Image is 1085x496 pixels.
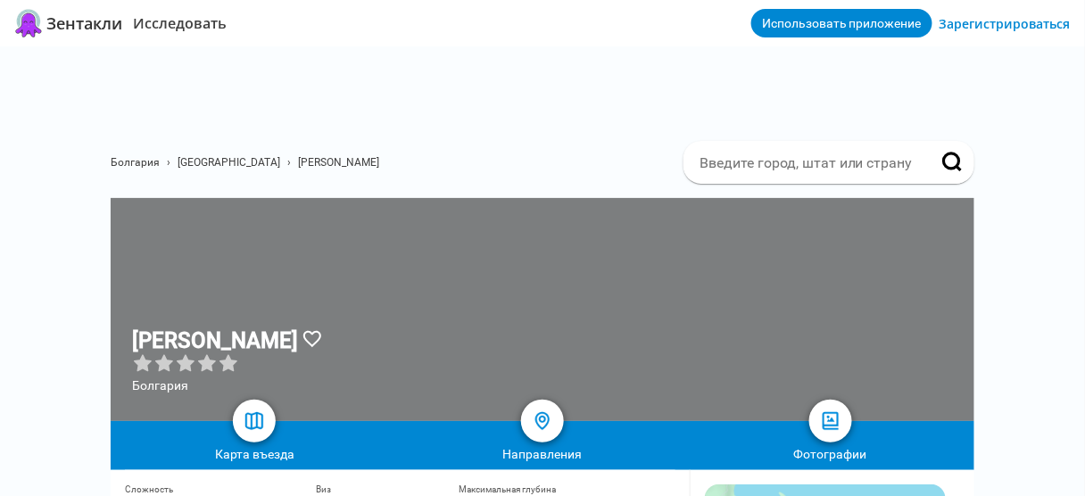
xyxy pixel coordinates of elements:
[698,153,917,172] input: Введите город, штат или страну
[125,46,974,127] iframe: Реклама
[794,447,867,461] font: Фотографии
[244,410,265,432] img: карта
[178,156,280,169] a: [GEOGRAPHIC_DATA]
[167,156,170,169] font: ›
[133,15,227,32] a: Исследовать
[125,484,173,494] font: Сложность
[287,156,291,169] font: ›
[503,447,583,461] font: Направления
[132,328,298,353] font: [PERSON_NAME]
[316,484,331,494] font: Виз
[940,15,1071,32] a: Зарегистрироваться
[132,378,188,393] font: Болгария
[940,17,1071,31] font: Зарегистрироваться
[751,9,932,37] a: Использовать приложение
[215,447,294,461] font: Карта въезда
[14,9,43,37] img: Логотип Зентакла
[532,410,553,432] img: направления
[298,156,379,169] a: [PERSON_NAME]
[762,16,922,30] font: Использовать приложение
[809,400,852,442] a: фотографии
[14,9,122,37] a: Логотип ЗентаклаЗентакли
[820,410,841,432] img: фотографии
[233,400,276,442] a: карта
[46,14,122,33] font: Зентакли
[111,156,160,169] a: Болгария
[459,484,556,494] font: Максимальная глубина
